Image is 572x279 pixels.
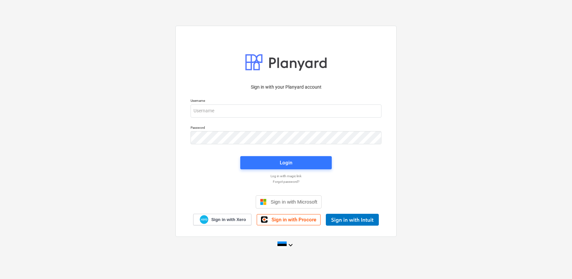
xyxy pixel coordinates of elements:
img: Microsoft logo [260,199,267,205]
a: Log in with magic link [187,174,385,178]
a: Sign in with Xero [193,214,252,225]
span: Sign in with Procore [272,217,316,223]
span: Sign in with Xero [211,217,246,223]
input: Username [191,104,381,118]
div: Login [280,158,292,167]
button: Login [240,156,332,169]
p: Sign in with your Planyard account [191,84,381,91]
span: Sign in with Microsoft [271,199,317,205]
img: Xero logo [200,215,208,224]
a: Forgot password? [187,180,385,184]
i: keyboard_arrow_down [287,241,295,249]
a: Sign in with Procore [257,214,321,225]
p: Username [191,98,381,104]
p: Password [191,126,381,131]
